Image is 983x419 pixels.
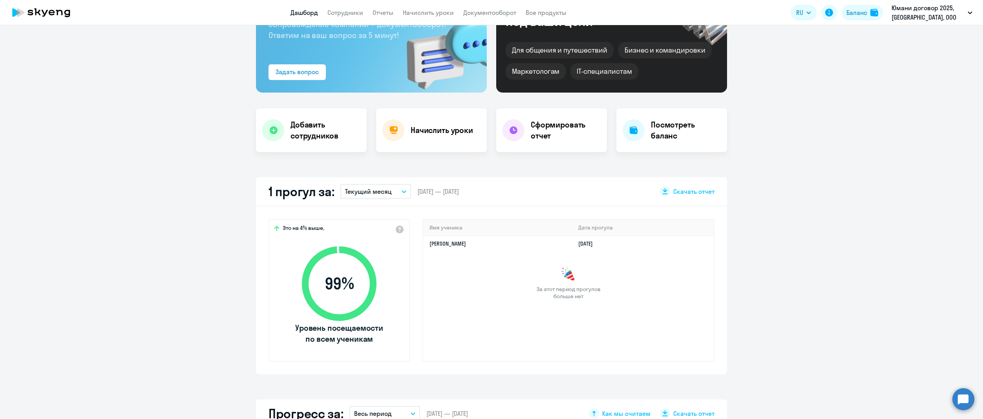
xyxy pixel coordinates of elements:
button: Балансbalance [842,5,883,20]
p: Весь период [354,409,392,418]
th: Имя ученика [423,220,572,236]
button: RU [791,5,817,20]
p: Юмани договор 2025, [GEOGRAPHIC_DATA], ООО НКО [892,3,965,22]
h4: Добавить сотрудников [291,119,360,141]
h2: 1 прогул за: [269,184,334,199]
div: Задать вопрос [276,67,319,77]
a: Документооборот [463,9,516,16]
span: 99 % [294,274,384,293]
span: Скачать отчет [673,409,714,418]
span: Скачать отчет [673,187,714,196]
button: Юмани договор 2025, [GEOGRAPHIC_DATA], ООО НКО [888,3,976,22]
a: [DATE] [578,240,599,247]
div: Курсы английского под ваши цели [506,1,640,28]
span: Это на 4% выше, [283,224,324,234]
div: Маркетологам [506,63,566,80]
div: Баланс [846,8,867,17]
span: [DATE] — [DATE] [417,187,459,196]
img: bg-img [395,4,487,93]
a: Отчеты [373,9,393,16]
span: [DATE] — [DATE] [426,409,468,418]
span: За этот период прогулов больше нет [535,286,601,300]
a: Начислить уроки [403,9,454,16]
h4: Начислить уроки [411,125,473,136]
a: Дашборд [291,9,318,16]
a: Все продукты [526,9,566,16]
span: RU [796,8,803,17]
a: [PERSON_NAME] [429,240,466,247]
button: Текущий месяц [340,184,411,199]
button: Задать вопрос [269,64,326,80]
img: balance [870,9,878,16]
span: Уровень посещаемости по всем ученикам [294,322,384,344]
h4: Посмотреть баланс [651,119,721,141]
div: Для общения и путешествий [506,42,614,58]
p: Текущий месяц [345,187,392,196]
h4: Сформировать отчет [531,119,601,141]
div: Бизнес и командировки [618,42,712,58]
a: Сотрудники [327,9,363,16]
th: Дата прогула [572,220,714,236]
img: congrats [561,267,576,282]
div: IT-специалистам [570,63,638,80]
span: Как мы считаем [602,409,650,418]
